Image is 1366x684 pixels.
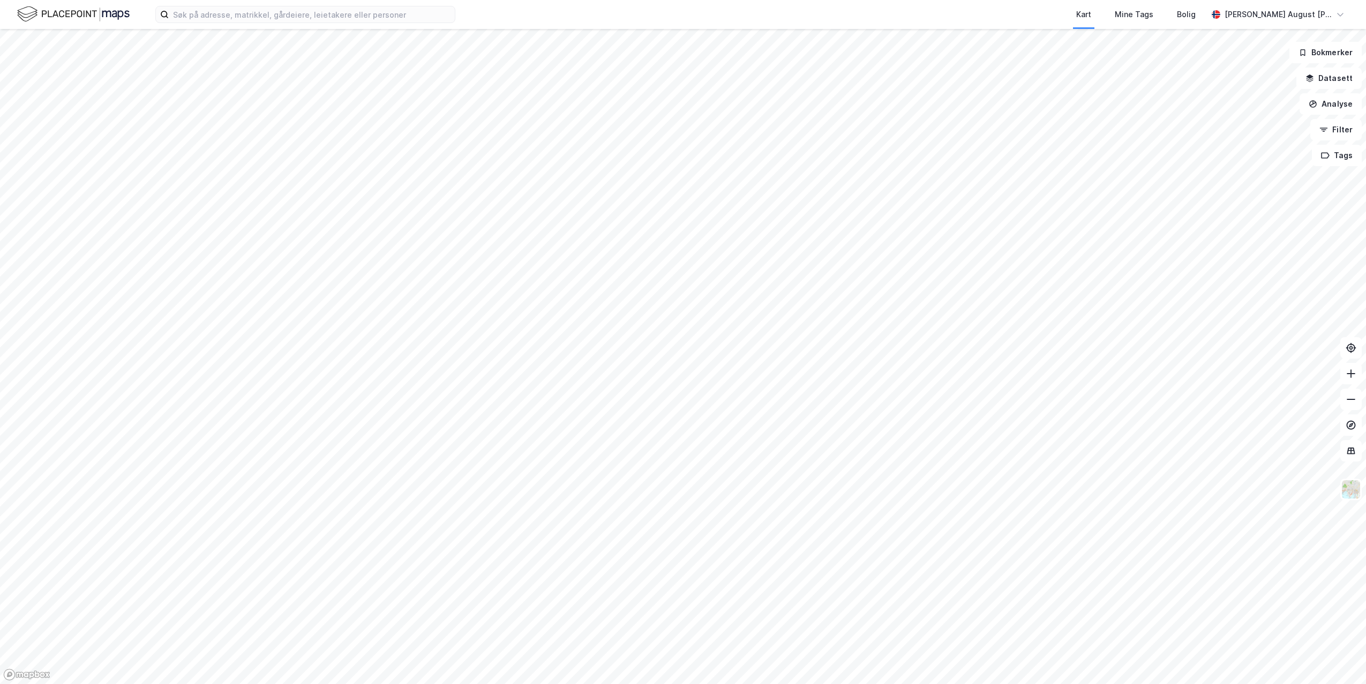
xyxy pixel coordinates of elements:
div: Kart [1076,8,1091,21]
input: Søk på adresse, matrikkel, gårdeiere, leietakere eller personer [169,6,455,23]
div: Mine Tags [1115,8,1153,21]
div: [PERSON_NAME] August [PERSON_NAME] [1225,8,1332,21]
iframe: Chat Widget [1312,633,1366,684]
img: logo.f888ab2527a4732fd821a326f86c7f29.svg [17,5,130,24]
div: Bolig [1177,8,1196,21]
